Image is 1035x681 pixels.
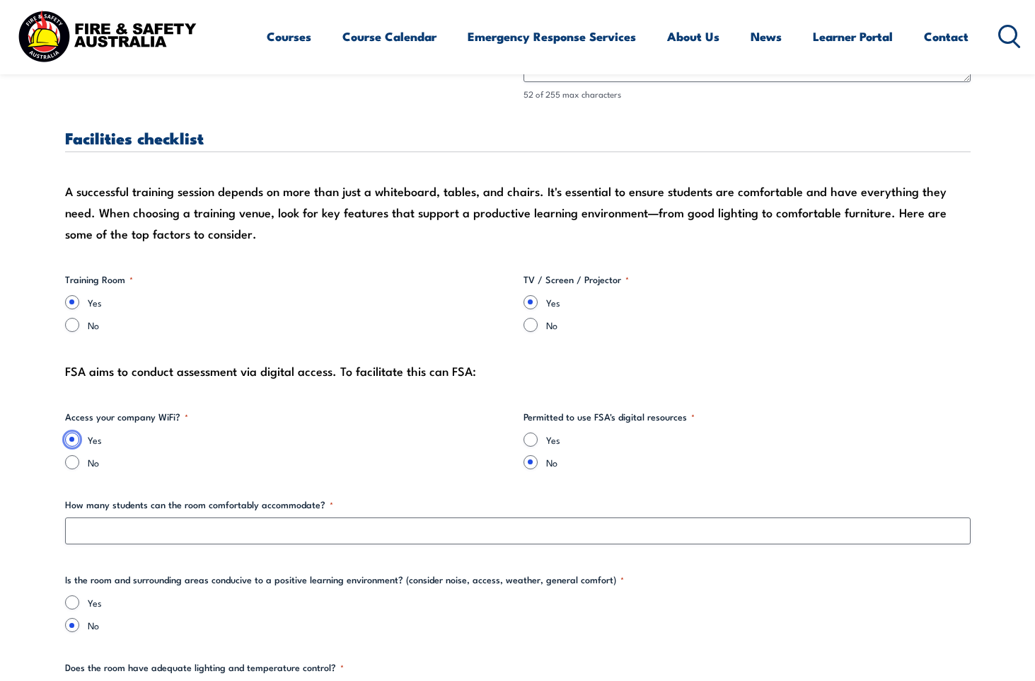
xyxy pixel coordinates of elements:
[267,18,311,55] a: Courses
[88,295,512,309] label: Yes
[751,18,782,55] a: News
[88,318,512,332] label: No
[88,595,971,610] label: Yes
[65,573,624,587] legend: Is the room and surrounding areas conducive to a positive learning environment? (consider noise, ...
[546,455,971,469] label: No
[924,18,968,55] a: Contact
[546,295,971,309] label: Yes
[88,618,971,632] label: No
[65,360,971,382] div: FSA aims to conduct assessment via digital access. To facilitate this can FSA:
[65,410,188,424] legend: Access your company WiFi?
[468,18,636,55] a: Emergency Response Services
[667,18,719,55] a: About Us
[65,181,971,244] div: A successful training session depends on more than just a whiteboard, tables, and chairs. It's es...
[65,660,344,675] legend: Does the room have adequate lighting and temperature control?
[524,410,695,424] legend: Permitted to use FSA's digital resources
[524,88,971,101] div: 52 of 255 max characters
[65,498,971,512] label: How many students can the room comfortably accommodate?
[546,318,971,332] label: No
[342,18,436,55] a: Course Calendar
[88,455,512,469] label: No
[524,273,629,287] legend: TV / Screen / Projector
[546,433,971,447] label: Yes
[88,433,512,447] label: Yes
[65,273,133,287] legend: Training Room
[813,18,893,55] a: Learner Portal
[65,130,971,146] h3: Facilities checklist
